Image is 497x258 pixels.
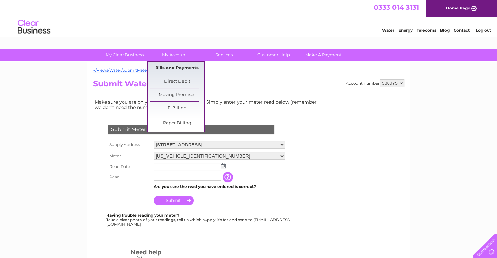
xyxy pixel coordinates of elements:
[17,17,51,37] img: logo.png
[106,213,292,226] div: Take a clear photo of your readings, tell us which supply it's for and send to [EMAIL_ADDRESS][DO...
[150,102,204,115] a: E-Billing
[150,75,204,88] a: Direct Debit
[296,49,350,61] a: Make A Payment
[382,28,394,33] a: Water
[150,88,204,101] a: Moving Premises
[475,28,491,33] a: Log out
[454,28,470,33] a: Contact
[440,28,450,33] a: Blog
[106,139,152,150] th: Supply Address
[398,28,413,33] a: Energy
[247,49,301,61] a: Customer Help
[346,79,404,87] div: Account number
[147,49,201,61] a: My Account
[150,62,204,75] a: Bills and Payments
[154,196,194,205] input: Submit
[106,213,179,218] b: Having trouble reading your meter?
[417,28,436,33] a: Telecoms
[93,79,404,92] h2: Submit Water Meter Read
[108,125,274,134] div: Submit Meter Read
[106,161,152,172] th: Read Date
[223,172,234,182] input: Information
[197,49,251,61] a: Services
[98,49,152,61] a: My Clear Business
[93,68,173,73] a: ~/Views/Water/SubmitMeterRead.cshtml
[374,3,419,11] a: 0333 014 3131
[106,172,152,182] th: Read
[93,98,322,112] td: Make sure you are only paying for what you use. Simply enter your meter read below (remember we d...
[221,163,226,168] img: ...
[94,4,403,32] div: Clear Business is a trading name of Verastar Limited (registered in [GEOGRAPHIC_DATA] No. 3667643...
[106,150,152,161] th: Meter
[152,182,287,191] td: Are you sure the read you have entered is correct?
[150,117,204,130] a: Paper Billing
